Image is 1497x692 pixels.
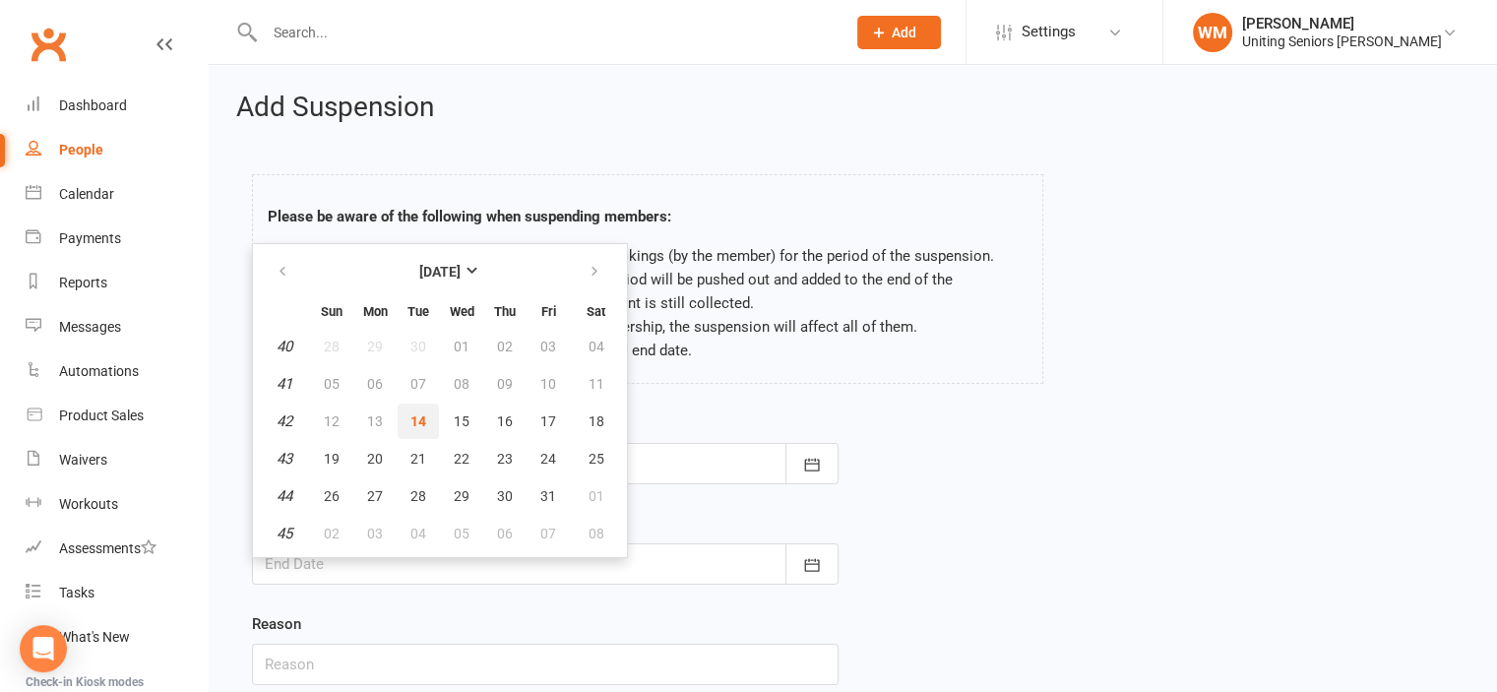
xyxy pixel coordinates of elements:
button: Add [857,16,941,49]
div: Messages [59,319,121,335]
em: 43 [277,450,292,468]
span: 28 [410,488,426,504]
small: Friday [541,304,556,319]
button: 04 [398,516,439,551]
span: 02 [324,526,340,541]
button: 19 [311,441,352,476]
input: Reason [252,644,839,685]
button: 15 [441,404,482,439]
a: People [26,128,208,172]
span: 24 [540,451,556,467]
small: Sunday [321,304,343,319]
span: 31 [540,488,556,504]
button: 28 [398,478,439,514]
span: 27 [367,488,383,504]
button: 08 [571,516,621,551]
a: What's New [26,615,208,660]
span: 03 [367,526,383,541]
span: 15 [454,413,469,429]
button: 20 [354,441,396,476]
span: Settings [1022,10,1076,54]
small: Tuesday [407,304,429,319]
span: 05 [454,526,469,541]
em: 42 [277,412,292,430]
span: 25 [589,451,604,467]
span: 04 [410,526,426,541]
a: Clubworx [24,20,73,69]
span: 20 [367,451,383,467]
button: 18 [571,404,621,439]
button: 21 [398,441,439,476]
em: 45 [277,525,292,542]
strong: Please be aware of the following when suspending members: [268,208,671,225]
a: Payments [26,217,208,261]
span: 18 [589,413,604,429]
small: Thursday [494,304,516,319]
button: 25 [571,441,621,476]
div: Dashboard [59,97,127,113]
h2: Add Suspension [236,93,1469,123]
strong: [DATE] [419,264,461,280]
button: 03 [354,516,396,551]
button: 23 [484,441,526,476]
span: 01 [589,488,604,504]
a: Workouts [26,482,208,527]
div: Automations [59,363,139,379]
div: Tasks [59,585,94,600]
div: People [59,142,103,157]
button: 30 [484,478,526,514]
li: If your member has more than one active membership, the suspension will affect all of them. [307,315,1028,339]
span: 16 [497,413,513,429]
li: Adding a suspension will stop payments and bookings (by the member) for the period of the suspens... [307,244,1028,268]
em: 40 [277,338,292,355]
span: 21 [410,451,426,467]
span: 07 [540,526,556,541]
span: 17 [540,413,556,429]
div: WM [1193,13,1232,52]
button: 14 [398,404,439,439]
a: Messages [26,305,208,349]
span: 23 [497,451,513,467]
a: Assessments [26,527,208,571]
button: 27 [354,478,396,514]
div: What's New [59,629,130,645]
button: 05 [441,516,482,551]
a: Waivers [26,438,208,482]
li: Suspension periods are inclusive of the start and end date. [307,339,1028,362]
em: 41 [277,375,292,393]
span: Add [892,25,916,40]
a: Tasks [26,571,208,615]
div: Calendar [59,186,114,202]
span: 22 [454,451,469,467]
div: Payments [59,230,121,246]
button: 24 [528,441,569,476]
em: 44 [277,487,292,505]
label: Reason [252,612,301,636]
button: 01 [571,478,621,514]
a: Calendar [26,172,208,217]
span: 26 [324,488,340,504]
a: Dashboard [26,84,208,128]
div: [PERSON_NAME] [1242,15,1442,32]
span: 19 [324,451,340,467]
button: 06 [484,516,526,551]
small: Saturday [587,304,605,319]
div: Product Sales [59,408,144,423]
div: Reports [59,275,107,290]
a: Product Sales [26,394,208,438]
div: Waivers [59,452,107,468]
div: Assessments [59,540,156,556]
span: 30 [497,488,513,504]
span: 06 [497,526,513,541]
span: 14 [410,413,426,429]
input: Search... [259,19,832,46]
button: 02 [311,516,352,551]
small: Wednesday [450,304,474,319]
button: 16 [484,404,526,439]
div: Workouts [59,496,118,512]
small: Monday [363,304,388,319]
button: 07 [528,516,569,551]
span: 29 [454,488,469,504]
button: 22 [441,441,482,476]
span: 08 [589,526,604,541]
